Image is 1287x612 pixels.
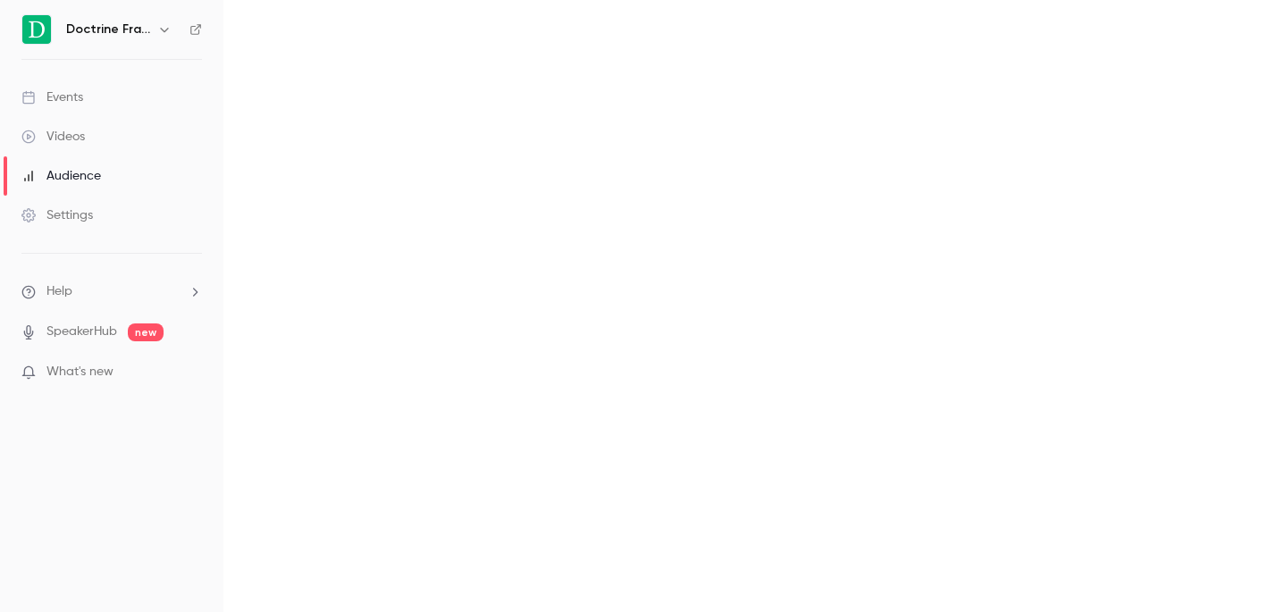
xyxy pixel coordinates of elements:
[46,363,114,381] span: What's new
[21,282,202,301] li: help-dropdown-opener
[21,88,83,106] div: Events
[21,128,85,146] div: Videos
[21,206,93,224] div: Settings
[46,323,117,341] a: SpeakerHub
[46,282,72,301] span: Help
[128,323,164,341] span: new
[22,15,51,44] img: Doctrine France
[66,21,150,38] h6: Doctrine France
[21,167,101,185] div: Audience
